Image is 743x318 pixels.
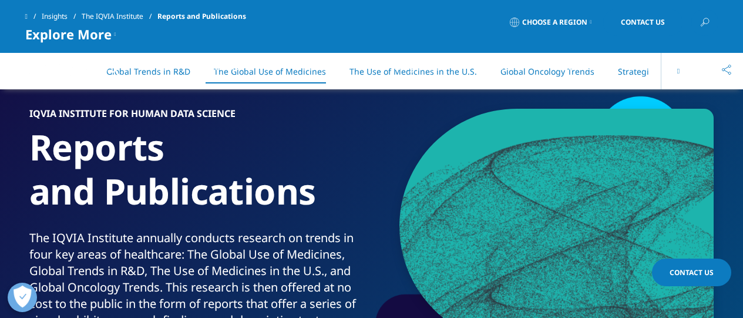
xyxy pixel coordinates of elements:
a: Insights [391,59,431,73]
h1: Reports and Publications [29,125,367,230]
img: IQVIA Healthcare Information Technology and Pharma Clinical Research Company [25,61,119,78]
a: Contact Us [652,259,731,286]
span: Choose a Region [522,18,587,27]
a: Contact Us [603,9,683,36]
span: Contact Us [621,19,665,26]
button: Open Preferences [8,283,37,312]
a: Products [293,59,338,73]
nav: Primary [124,41,718,96]
h6: IQVIA Institute for Human Data Science [29,109,367,125]
span: Contact Us [670,267,714,277]
a: About [484,59,515,73]
a: Careers [567,59,606,73]
a: Solutions [193,59,240,73]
